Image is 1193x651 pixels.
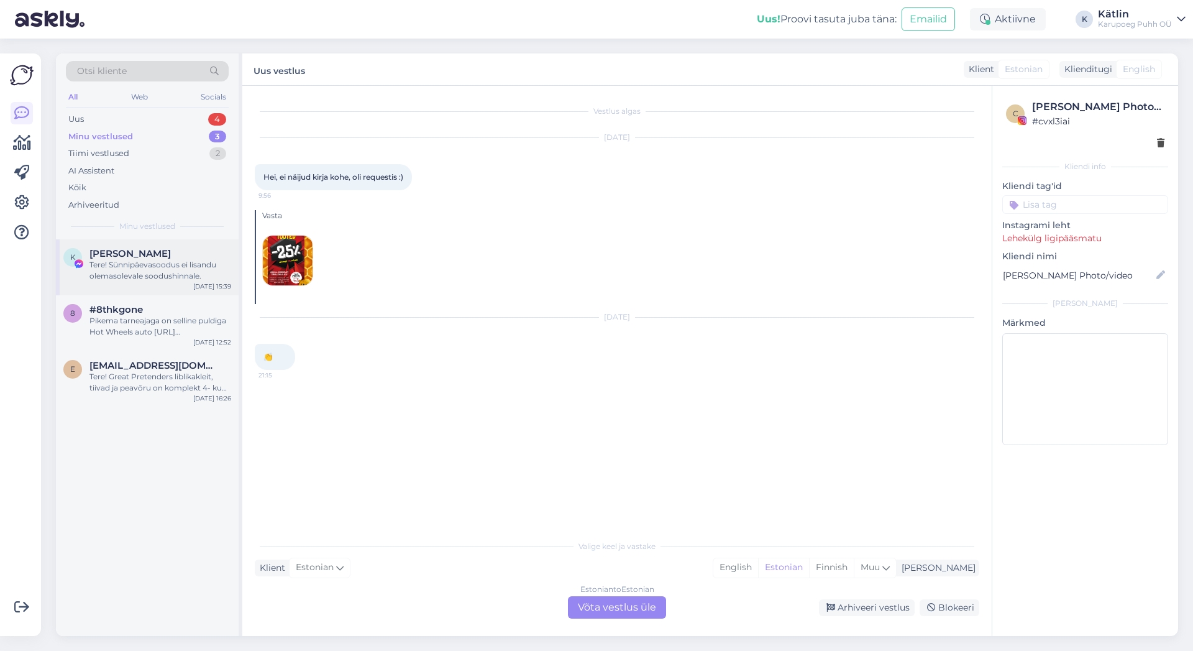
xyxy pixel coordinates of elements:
div: Estonian [758,558,809,577]
span: 👏 [263,352,273,361]
span: K [70,252,76,262]
span: 21:15 [258,371,305,380]
p: Märkmed [1002,316,1168,330]
span: Estonian [296,561,334,575]
p: Kliendi tag'id [1002,180,1168,193]
div: Arhiveeritud [68,199,119,211]
div: Minu vestlused [68,131,133,143]
img: attachment [263,236,313,285]
p: Lehekülg ligipääsmatu [1002,232,1168,245]
div: Finnish [809,558,854,577]
span: Minu vestlused [119,221,175,232]
div: Arhiveeri vestlus [819,599,915,616]
div: Kõik [68,182,86,194]
div: Tere! Great Pretenders liblikakleit, tiivad ja peavõru on komplekt 4- kuni 6-aastastele lastele, ... [89,371,231,394]
div: Uus [68,113,84,126]
div: English [713,558,758,577]
div: Socials [198,89,229,105]
span: English [1123,63,1155,76]
div: Klient [255,561,285,575]
span: Ketlin Hansen [89,248,171,259]
span: Otsi kliente [77,65,127,78]
div: [DATE] [255,132,979,143]
div: AI Assistent [68,165,114,177]
div: [DATE] 15:39 [193,282,231,291]
span: c [1013,109,1018,118]
div: Kliendi info [1002,161,1168,172]
div: [DATE] [255,312,979,323]
div: [DATE] 12:52 [193,338,231,347]
input: Lisa tag [1002,195,1168,214]
span: e [70,364,75,374]
div: 3 [209,131,226,143]
div: 2 [209,147,226,160]
span: Hei, ei näijud kirja kohe, oli requestis :) [263,172,403,182]
div: Proovi tasuta juba täna: [757,12,897,27]
div: K [1076,11,1093,28]
div: Tere! Sünnipäevasoodus ei lisandu olemasolevale soodushinnale. [89,259,231,282]
button: Emailid [902,7,955,31]
div: All [66,89,80,105]
span: Muu [861,561,880,573]
div: Kätlin [1098,9,1172,19]
b: Uus! [757,13,780,25]
span: #8thkgone [89,304,143,315]
div: [DATE] 16:26 [193,394,231,403]
div: [PERSON_NAME] [1002,298,1168,309]
div: Blokeeri [920,599,979,616]
span: Estonian [1005,63,1043,76]
a: KätlinKarupoeg Puhh OÜ [1098,9,1186,29]
div: Vasta [262,210,979,221]
div: Võta vestlus üle [568,596,666,619]
div: Tiimi vestlused [68,147,129,160]
div: Valige keel ja vastake [255,541,979,552]
span: ester.enna@gmail.com [89,360,219,371]
div: Karupoeg Puhh OÜ [1098,19,1172,29]
div: # cvxl3iai [1032,114,1164,128]
div: Estonian to Estonian [580,584,654,595]
img: Askly Logo [10,63,34,87]
div: [PERSON_NAME] [897,561,976,575]
span: 8 [70,308,75,318]
p: Instagrami leht [1002,219,1168,232]
input: Lisa nimi [1003,269,1154,282]
div: 4 [208,113,226,126]
div: [PERSON_NAME] Photo/video [1032,99,1164,114]
div: Klienditugi [1059,63,1112,76]
div: Klient [964,63,994,76]
label: Uus vestlus [254,61,305,78]
span: 9:56 [258,191,305,200]
div: Pikema tarneajaga on selline puldiga Hot Wheels auto [URL][DOMAIN_NAME][PERSON_NAME] [89,315,231,338]
div: Aktiivne [970,8,1046,30]
div: Vestlus algas [255,106,979,117]
p: Kliendi nimi [1002,250,1168,263]
div: Web [129,89,150,105]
